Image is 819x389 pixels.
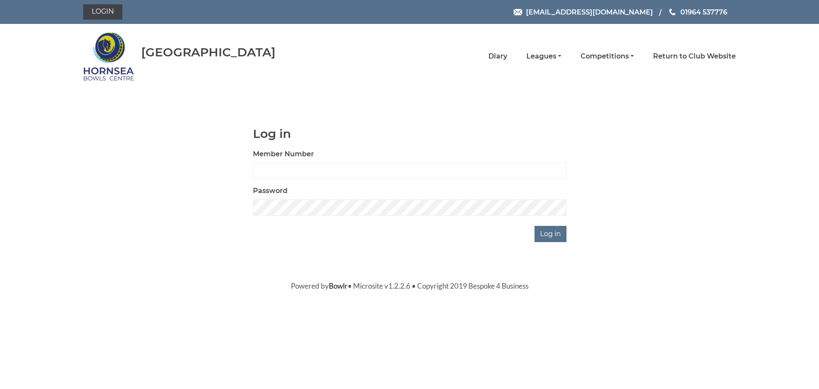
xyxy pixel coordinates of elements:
[514,9,522,15] img: Email
[669,9,675,15] img: Phone us
[253,127,566,140] h1: Log in
[141,46,276,59] div: [GEOGRAPHIC_DATA]
[653,52,736,61] a: Return to Club Website
[514,7,653,18] a: Email [EMAIL_ADDRESS][DOMAIN_NAME]
[581,52,634,61] a: Competitions
[291,281,529,290] span: Powered by • Microsite v1.2.2.6 • Copyright 2019 Bespoke 4 Business
[526,8,653,16] span: [EMAIL_ADDRESS][DOMAIN_NAME]
[668,7,727,18] a: Phone us 01964 537776
[526,52,561,61] a: Leagues
[680,8,727,16] span: 01964 537776
[329,281,348,290] a: Bowlr
[488,52,507,61] a: Diary
[83,4,122,20] a: Login
[253,186,288,196] label: Password
[253,149,314,159] label: Member Number
[83,26,134,86] img: Hornsea Bowls Centre
[534,226,566,242] input: Log in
